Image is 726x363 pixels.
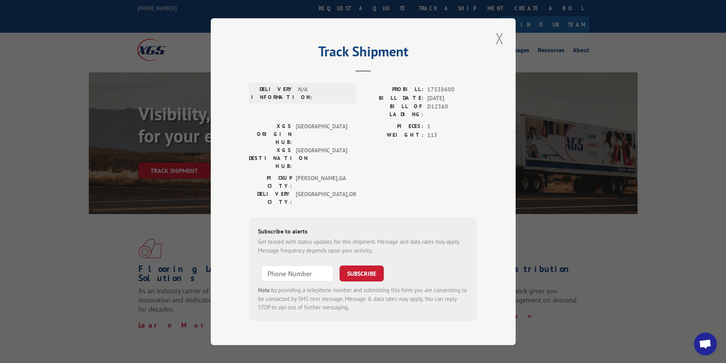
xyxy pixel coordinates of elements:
[261,265,333,281] input: Phone Number
[363,85,423,94] label: PROBILL:
[258,286,468,312] div: by providing a telephone number and submitting this form you are consenting to be contacted by SM...
[296,146,347,170] span: [GEOGRAPHIC_DATA]
[427,94,478,102] span: [DATE]
[296,190,347,206] span: [GEOGRAPHIC_DATA] , OR
[493,28,506,49] button: Close modal
[258,238,468,255] div: Get texted with status updates for this shipment. Message and data rates may apply. Message frequ...
[340,265,384,281] button: SUBSCRIBE
[363,131,423,139] label: WEIGHT:
[249,146,292,170] label: XGS DESTINATION HUB:
[296,122,347,146] span: [GEOGRAPHIC_DATA]
[296,174,347,190] span: [PERSON_NAME] , GA
[258,227,468,238] div: Subscribe to alerts
[427,85,478,94] span: 17538600
[249,190,292,206] label: DELIVERY CITY:
[427,131,478,139] span: 115
[363,94,423,102] label: BILL DATE:
[427,102,478,118] span: D12360
[249,174,292,190] label: PICKUP CITY:
[363,122,423,131] label: PIECES:
[249,122,292,146] label: XGS ORIGIN HUB:
[258,286,271,294] strong: Note:
[249,46,478,61] h2: Track Shipment
[363,102,423,118] label: BILL OF LADING:
[427,122,478,131] span: 1
[251,85,294,101] label: DELIVERY INFORMATION:
[694,333,717,355] a: Open chat
[298,85,349,101] span: N/A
